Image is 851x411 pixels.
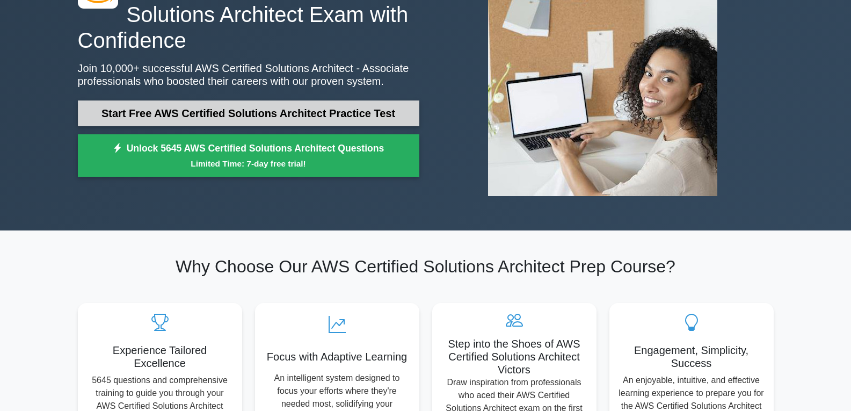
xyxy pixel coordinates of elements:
a: Start Free AWS Certified Solutions Architect Practice Test [78,100,419,126]
a: Unlock 5645 AWS Certified Solutions Architect QuestionsLimited Time: 7-day free trial! [78,134,419,177]
h5: Focus with Adaptive Learning [264,350,411,363]
small: Limited Time: 7-day free trial! [91,157,406,170]
h5: Step into the Shoes of AWS Certified Solutions Architect Victors [441,337,588,376]
p: Join 10,000+ successful AWS Certified Solutions Architect - Associate professionals who boosted t... [78,62,419,88]
h5: Experience Tailored Excellence [86,344,234,370]
h2: Why Choose Our AWS Certified Solutions Architect Prep Course? [78,256,774,277]
h5: Engagement, Simplicity, Success [618,344,765,370]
